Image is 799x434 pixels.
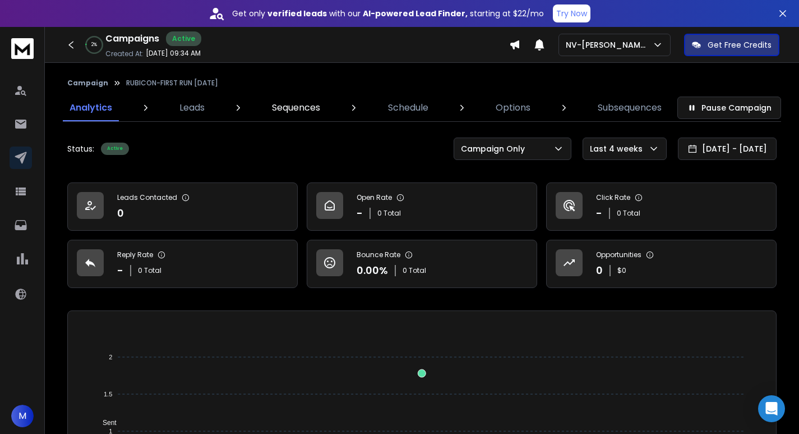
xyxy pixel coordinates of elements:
button: Pause Campaign [677,97,781,119]
p: $ 0 [617,266,626,275]
p: Status: [67,143,94,154]
h1: Campaigns [105,32,159,45]
a: Reply Rate-0 Total [67,240,298,288]
p: Campaign Only [461,143,529,154]
div: Active [101,143,129,155]
p: 0 Total [377,209,401,218]
p: 0.00 % [357,263,388,278]
p: Schedule [388,101,428,115]
img: logo [11,38,34,59]
p: Try Now [556,8,587,19]
p: Sequences [272,101,320,115]
button: [DATE] - [DATE] [678,138,777,160]
strong: AI-powered Lead Finder, [363,8,468,19]
span: Sent [94,419,117,427]
p: Leads [179,101,205,115]
p: RUBICON-FIRST RUN [DATE] [126,79,218,88]
button: Campaign [67,79,108,88]
p: 0 [596,263,603,278]
p: - [117,263,123,278]
a: Analytics [63,94,119,121]
button: M [11,405,34,427]
p: Reply Rate [117,250,153,259]
p: Open Rate [357,193,392,202]
p: Get Free Credits [708,39,772,51]
p: [DATE] 09:34 AM [146,49,201,58]
p: NV-[PERSON_NAME] [566,39,652,51]
p: Bounce Rate [357,250,400,259]
a: Subsequences [591,94,668,121]
p: Options [496,101,530,115]
tspan: 1.5 [104,391,112,398]
button: Get Free Credits [684,34,779,56]
p: Created At: [105,49,144,58]
a: Leads Contacted0 [67,182,298,231]
p: Leads Contacted [117,193,177,202]
div: Active [166,31,201,46]
p: 0 [117,205,124,221]
p: - [596,205,602,221]
p: Opportunities [596,250,641,259]
button: Try Now [553,4,590,22]
p: 0 Total [617,209,640,218]
a: Leads [173,94,211,121]
p: 2 % [91,42,97,48]
a: Opportunities0$0 [546,240,777,288]
p: Get only with our starting at $22/mo [232,8,544,19]
p: Last 4 weeks [590,143,647,154]
p: 0 Total [403,266,426,275]
p: Subsequences [598,101,662,115]
tspan: 2 [109,354,112,360]
p: Click Rate [596,193,630,202]
strong: verified leads [267,8,327,19]
a: Open Rate-0 Total [307,182,537,231]
a: Schedule [381,94,435,121]
a: Sequences [265,94,327,121]
p: - [357,205,363,221]
div: Open Intercom Messenger [758,395,785,422]
p: Analytics [70,101,112,115]
p: 0 Total [138,266,161,275]
a: Options [489,94,537,121]
a: Bounce Rate0.00%0 Total [307,240,537,288]
a: Click Rate-0 Total [546,182,777,231]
